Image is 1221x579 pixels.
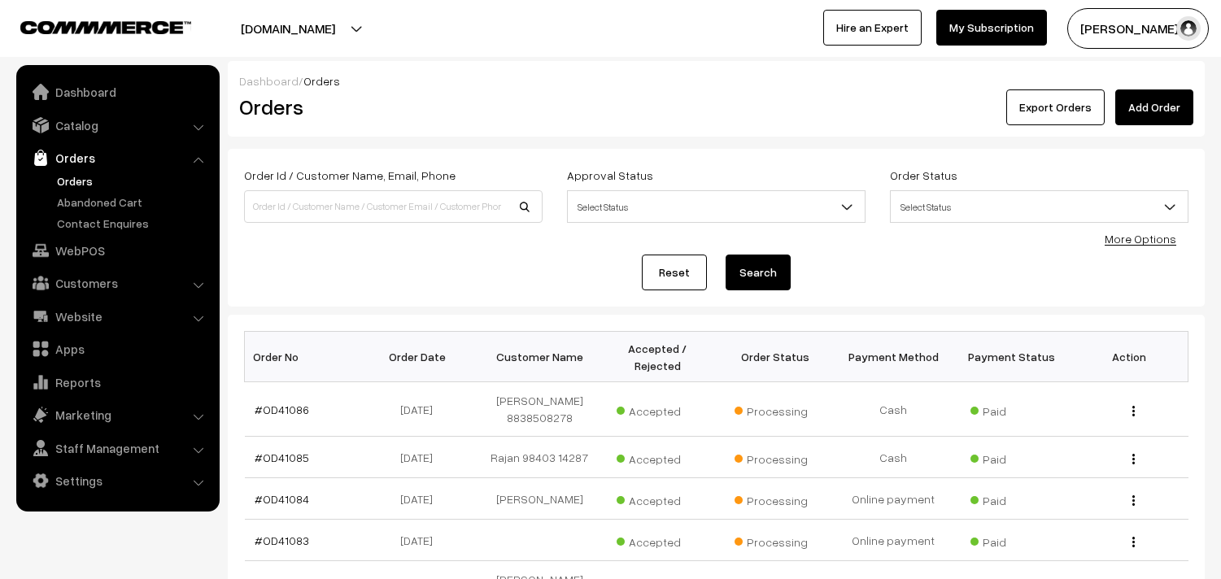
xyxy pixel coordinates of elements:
button: Export Orders [1006,89,1105,125]
span: Processing [735,446,816,468]
a: Dashboard [239,74,299,88]
th: Order No [245,332,363,382]
a: Website [20,302,214,331]
label: Order Id / Customer Name, Email, Phone [244,167,456,184]
td: Online payment [835,520,953,561]
button: Search [726,255,791,290]
span: Accepted [617,398,698,420]
a: Orders [20,143,214,172]
a: #OD41085 [255,451,309,464]
td: [PERSON_NAME] [481,478,599,520]
span: Processing [735,529,816,551]
td: Rajan 98403 14287 [481,437,599,478]
a: WebPOS [20,236,214,265]
th: Customer Name [481,332,599,382]
td: Cash [835,382,953,437]
td: [DATE] [363,478,481,520]
td: [DATE] [363,382,481,437]
span: Select Status [891,193,1188,221]
th: Accepted / Rejected [599,332,717,382]
a: Contact Enquires [53,215,214,232]
span: Accepted [617,446,698,468]
a: Staff Management [20,433,214,463]
a: Catalog [20,111,214,140]
span: Select Status [890,190,1188,223]
a: #OD41083 [255,533,309,547]
a: Abandoned Cart [53,194,214,211]
span: Paid [970,488,1052,509]
span: Processing [735,488,816,509]
a: Add Order [1115,89,1193,125]
th: Payment Status [953,332,1071,382]
td: Online payment [835,478,953,520]
input: Order Id / Customer Name / Customer Email / Customer Phone [244,190,543,223]
img: Menu [1132,454,1135,464]
span: Accepted [617,488,698,509]
span: Select Status [568,193,865,221]
th: Payment Method [835,332,953,382]
a: #OD41086 [255,403,309,416]
button: [DOMAIN_NAME] [184,8,392,49]
a: COMMMERCE [20,16,163,36]
a: Reports [20,368,214,397]
th: Action [1071,332,1188,382]
a: Customers [20,268,214,298]
label: Approval Status [567,167,653,184]
a: Apps [20,334,214,364]
span: Accepted [617,529,698,551]
span: Select Status [567,190,866,223]
a: Dashboard [20,77,214,107]
th: Order Status [717,332,835,382]
td: [DATE] [363,520,481,561]
img: Menu [1132,537,1135,547]
span: Paid [970,446,1052,468]
span: Orders [303,74,340,88]
span: Paid [970,529,1052,551]
a: My Subscription [936,10,1047,46]
label: Order Status [890,167,957,184]
img: user [1176,16,1201,41]
td: [DATE] [363,437,481,478]
span: Paid [970,398,1052,420]
a: #OD41084 [255,492,309,506]
a: More Options [1105,232,1176,246]
img: Menu [1132,406,1135,416]
th: Order Date [363,332,481,382]
a: Orders [53,172,214,189]
img: COMMMERCE [20,21,191,33]
a: Marketing [20,400,214,429]
td: [PERSON_NAME] 8838508278 [481,382,599,437]
button: [PERSON_NAME] s… [1067,8,1209,49]
span: Processing [735,398,816,420]
div: / [239,72,1193,89]
a: Reset [642,255,707,290]
h2: Orders [239,94,541,120]
a: Hire an Expert [823,10,922,46]
img: Menu [1132,495,1135,506]
td: Cash [835,437,953,478]
a: Settings [20,466,214,495]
